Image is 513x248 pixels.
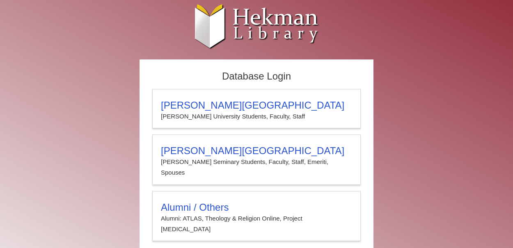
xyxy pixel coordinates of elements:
a: [PERSON_NAME][GEOGRAPHIC_DATA][PERSON_NAME] University Students, Faculty, Staff [152,89,361,128]
a: [PERSON_NAME][GEOGRAPHIC_DATA][PERSON_NAME] Seminary Students, Faculty, Staff, Emeriti, Spouses [152,134,361,185]
p: [PERSON_NAME] Seminary Students, Faculty, Staff, Emeriti, Spouses [161,157,352,178]
h3: [PERSON_NAME][GEOGRAPHIC_DATA] [161,100,352,111]
h2: Database Login [148,68,365,85]
h3: [PERSON_NAME][GEOGRAPHIC_DATA] [161,145,352,157]
h3: Alumni / Others [161,202,352,213]
summary: Alumni / OthersAlumni: ATLAS, Theology & Religion Online, Project [MEDICAL_DATA] [161,202,352,235]
p: Alumni: ATLAS, Theology & Religion Online, Project [MEDICAL_DATA] [161,213,352,235]
p: [PERSON_NAME] University Students, Faculty, Staff [161,111,352,122]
